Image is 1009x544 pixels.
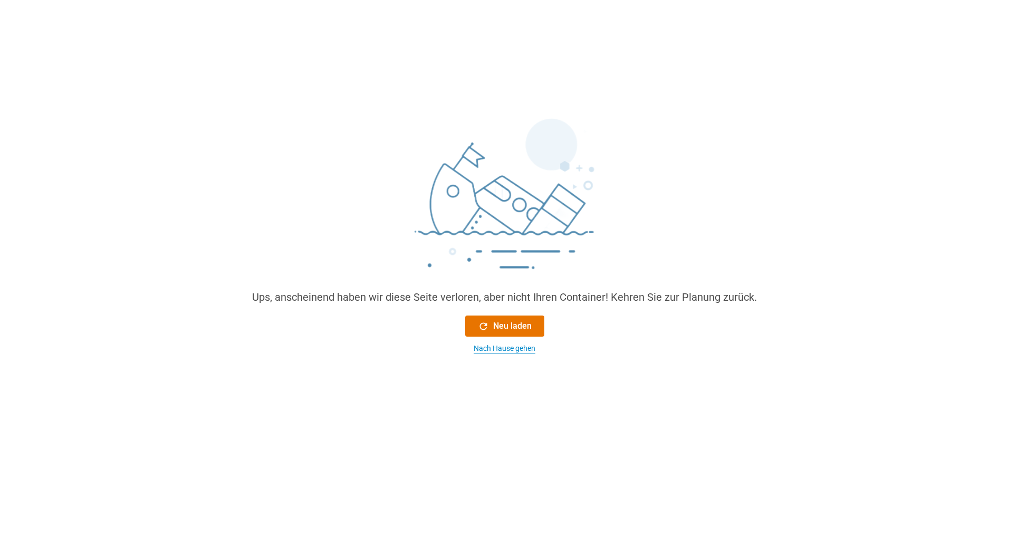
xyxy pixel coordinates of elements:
button: Neu laden [465,316,544,337]
button: Nach Hause gehen [465,343,544,354]
font: Nach Hause gehen [474,344,535,352]
font: Ups, anscheinend haben wir diese Seite verloren, aber nicht Ihren Container! Kehren Sie zur Planu... [252,291,757,303]
font: Neu laden [493,321,532,331]
img: sinking_ship.png [347,114,663,289]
